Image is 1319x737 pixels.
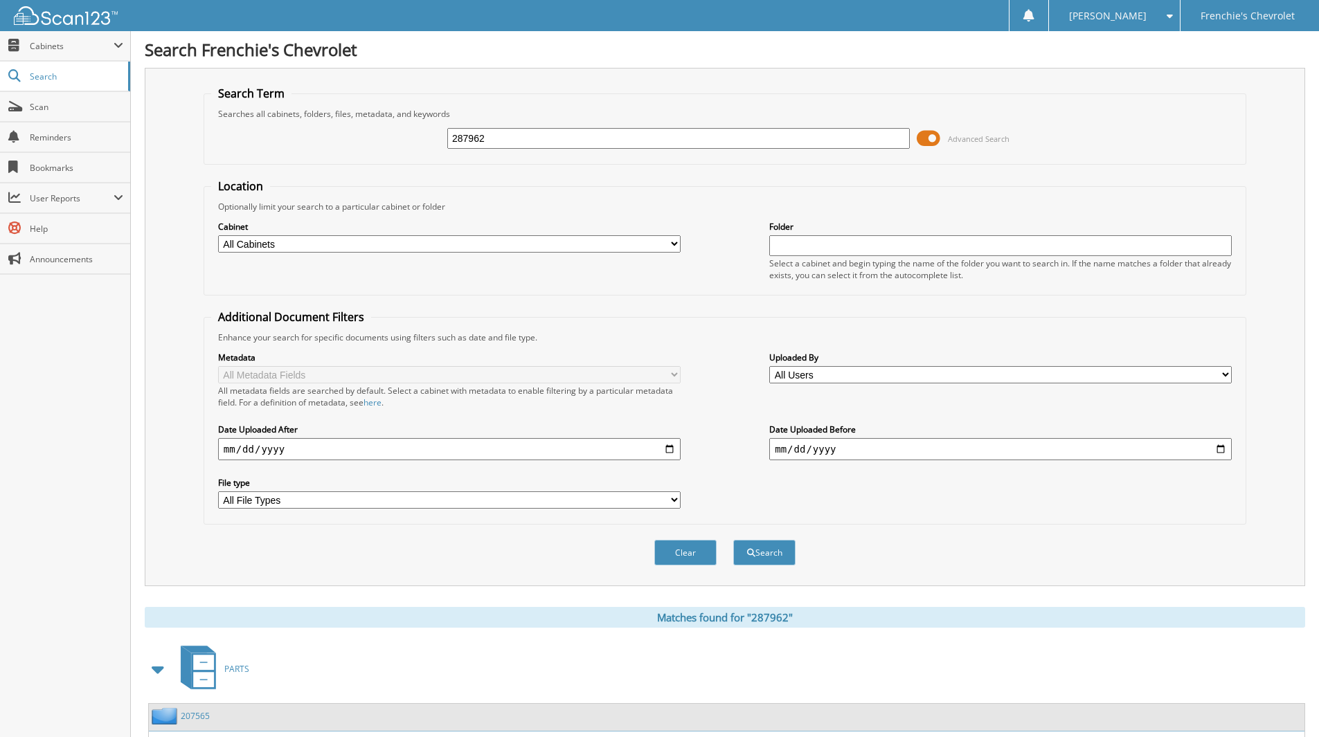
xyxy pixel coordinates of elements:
legend: Search Term [211,86,291,101]
span: [PERSON_NAME] [1069,12,1147,20]
legend: Location [211,179,270,194]
input: start [218,438,681,460]
span: Search [30,71,121,82]
h1: Search Frenchie's Chevrolet [145,38,1305,61]
button: Search [733,540,796,565]
span: Announcements [30,253,123,265]
legend: Additional Document Filters [211,309,371,325]
span: Bookmarks [30,162,123,174]
label: Metadata [218,352,681,363]
label: Folder [769,221,1232,233]
span: Help [30,223,123,235]
div: All metadata fields are searched by default. Select a cabinet with metadata to enable filtering b... [218,385,681,408]
div: Matches found for "287962" [145,607,1305,628]
label: Date Uploaded After [218,424,681,435]
span: Frenchie's Chevrolet [1201,12,1295,20]
span: Cabinets [30,40,114,52]
label: Date Uploaded Before [769,424,1232,435]
span: User Reports [30,192,114,204]
div: Select a cabinet and begin typing the name of the folder you want to search in. If the name match... [769,257,1232,281]
span: PARTS [224,663,249,675]
span: Advanced Search [948,134,1010,144]
div: Enhance your search for specific documents using filters such as date and file type. [211,331,1239,343]
label: Uploaded By [769,352,1232,363]
div: Optionally limit your search to a particular cabinet or folder [211,201,1239,212]
img: scan123-logo-white.svg [14,6,118,25]
div: Searches all cabinets, folders, files, metadata, and keywords [211,108,1239,120]
input: end [769,438,1232,460]
a: 207565 [181,710,210,722]
span: Scan [30,101,123,113]
label: Cabinet [218,221,681,233]
span: Reminders [30,131,123,143]
button: Clear [654,540,717,565]
a: here [364,397,382,408]
a: PARTS [172,642,249,696]
label: File type [218,477,681,489]
img: folder2.png [152,707,181,725]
